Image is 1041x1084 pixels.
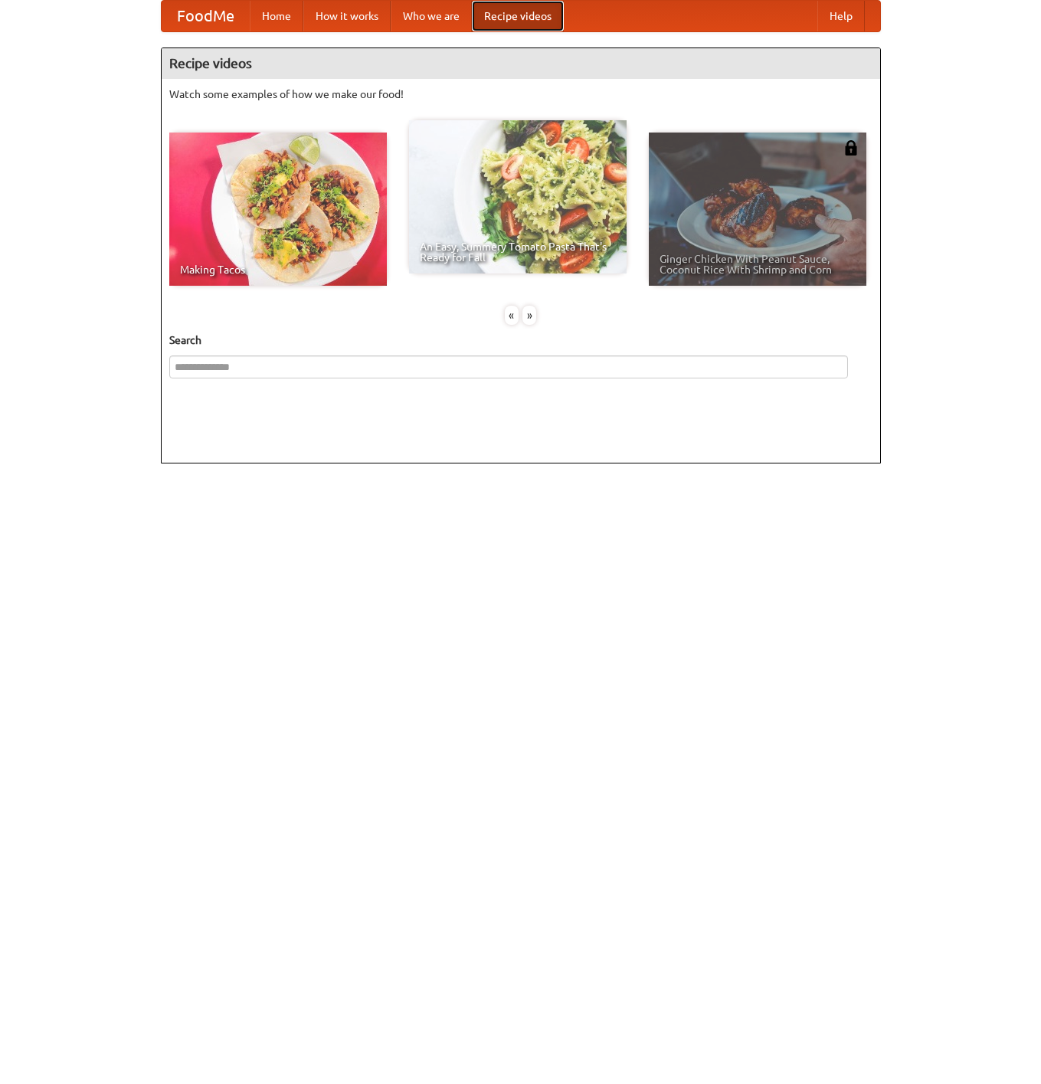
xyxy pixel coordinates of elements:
span: An Easy, Summery Tomato Pasta That's Ready for Fall [420,241,616,263]
h5: Search [169,332,872,348]
a: Home [250,1,303,31]
p: Watch some examples of how we make our food! [169,87,872,102]
a: Help [817,1,865,31]
a: FoodMe [162,1,250,31]
span: Making Tacos [180,264,376,275]
a: Recipe videos [472,1,564,31]
div: » [522,306,536,325]
img: 483408.png [843,140,859,156]
a: Making Tacos [169,133,387,286]
div: « [505,306,519,325]
a: An Easy, Summery Tomato Pasta That's Ready for Fall [409,120,627,273]
a: How it works [303,1,391,31]
h4: Recipe videos [162,48,880,79]
a: Who we are [391,1,472,31]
